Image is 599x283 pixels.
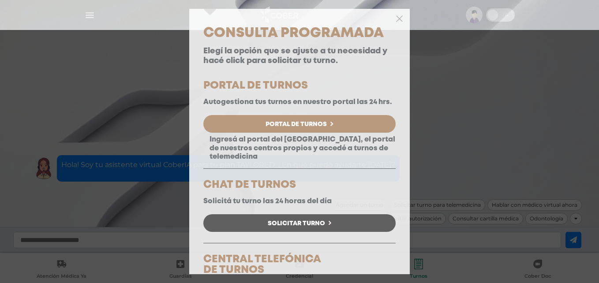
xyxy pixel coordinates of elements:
[266,121,327,127] span: Portal de Turnos
[203,180,396,190] h5: CHAT DE TURNOS
[203,81,396,91] h5: PORTAL DE TURNOS
[203,214,396,232] a: Solicitar Turno
[268,220,325,227] span: Solicitar Turno
[203,98,396,106] p: Autogestiona tus turnos en nuestro portal las 24 hrs.
[203,47,396,66] p: Elegí la opción que se ajuste a tu necesidad y hacé click para solicitar tu turno.
[203,27,384,39] span: Consulta Programada
[203,197,396,205] p: Solicitá tu turno las 24 horas del día
[203,115,396,133] a: Portal de Turnos
[203,135,396,161] p: Ingresá al portal del [GEOGRAPHIC_DATA], el portal de nuestros centros propios y accedé a turnos ...
[203,254,396,276] h5: CENTRAL TELEFÓNICA DE TURNOS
